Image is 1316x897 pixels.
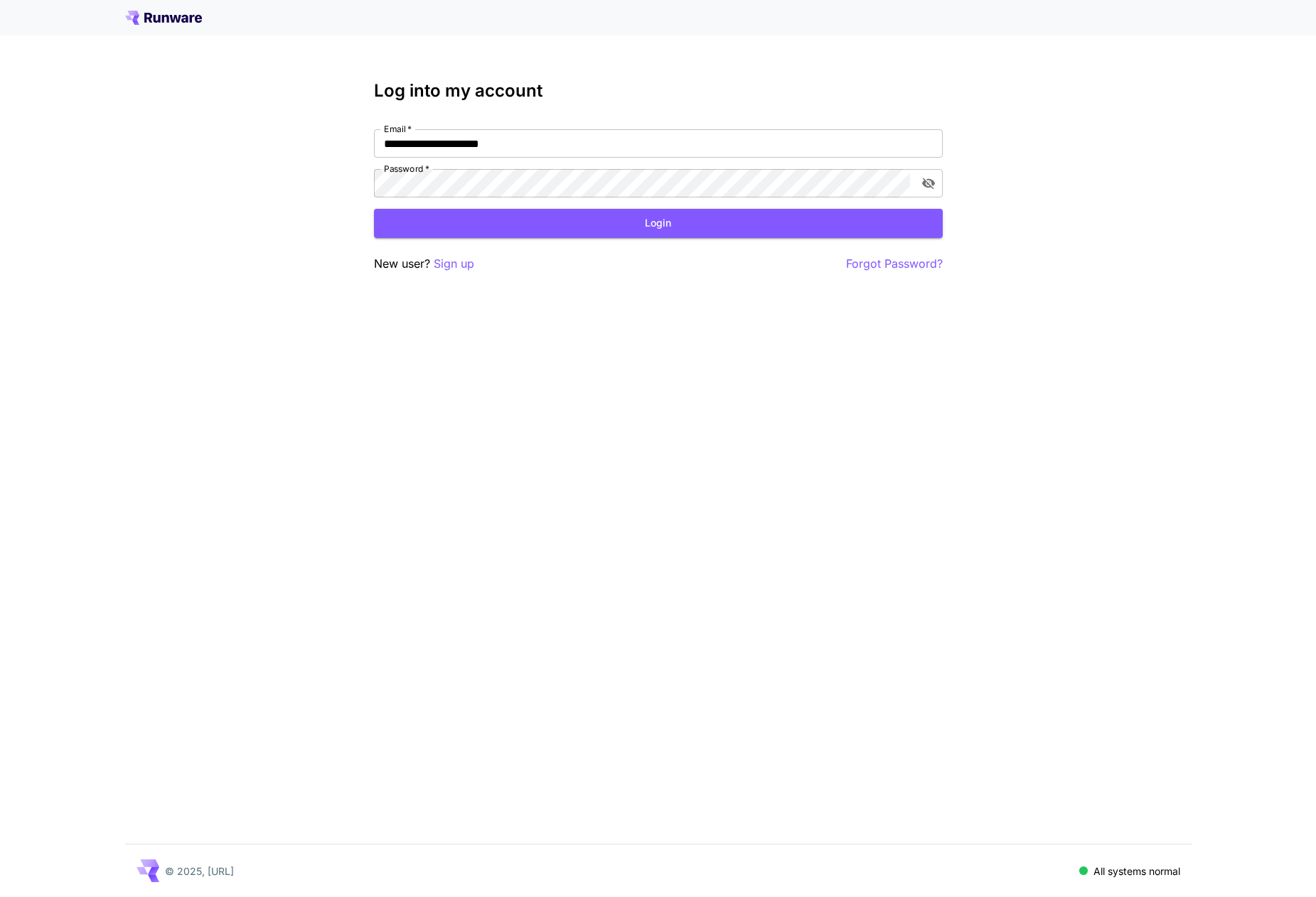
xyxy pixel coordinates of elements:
[916,170,941,196] button: toggle password visibility
[1093,864,1180,879] p: All systems normal
[846,255,943,273] button: Forgot Password?
[384,163,429,175] label: Password
[384,123,412,135] label: Email
[165,864,234,879] p: © 2025, [URL]
[374,255,474,273] p: New user?
[374,209,943,238] button: Login
[434,255,474,273] button: Sign up
[374,81,943,101] h3: Log into my account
